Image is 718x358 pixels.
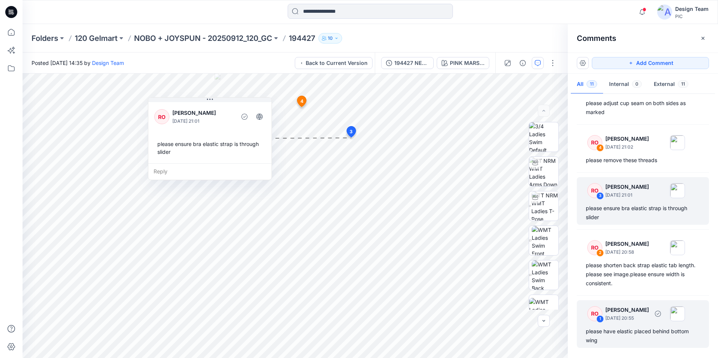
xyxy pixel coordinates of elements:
[394,59,429,67] div: 194427 NEW PATTERN
[32,33,58,44] a: Folders
[92,60,124,66] a: Design Team
[571,75,603,94] button: All
[587,183,602,198] div: RO
[587,240,602,255] div: RO
[531,191,558,221] img: TT NRM WMT Ladies T-Pose
[675,5,709,14] div: Design Team
[605,143,649,151] p: [DATE] 21:02
[529,298,558,322] img: WMT Ladies Swim Left
[605,239,649,248] p: [PERSON_NAME]
[596,144,604,152] div: 4
[517,57,529,69] button: Details
[586,327,700,345] div: please have elastic placed behind bottom wing
[586,99,700,117] div: please adjust cup seam on both sides as marked
[596,315,604,323] div: 1
[529,122,558,152] img: 3/4 Ladies Swim Default
[587,306,602,321] div: RO
[605,182,649,191] p: [PERSON_NAME]
[154,109,169,124] div: RO
[605,191,649,199] p: [DATE] 21:01
[648,75,694,94] button: External
[350,128,353,135] span: 3
[657,5,672,20] img: avatar
[318,33,342,44] button: 10
[154,137,265,159] div: please ensure bra elastic strap is through slider
[300,98,303,105] span: 4
[577,34,616,43] h2: Comments
[532,260,558,290] img: WMT Ladies Swim Back
[587,135,602,150] div: RO
[529,157,558,186] img: TT NRM WMT Ladies Arms Down
[381,57,434,69] button: 194427 NEW PATTERN
[605,134,649,143] p: [PERSON_NAME]
[586,261,700,288] div: please shorten back strap elastic tab length. please see image.please ensure width is consistent.
[678,80,688,88] span: 11
[603,75,648,94] button: Internal
[675,14,709,19] div: PIC
[605,248,649,256] p: [DATE] 20:58
[450,59,484,67] div: PINK MARSHMALLOW
[437,57,489,69] button: PINK MARSHMALLOW
[172,117,234,125] p: [DATE] 21:01
[532,226,559,255] img: WMT Ladies Swim Front
[596,192,604,200] div: 3
[592,57,709,69] button: Add Comment
[587,80,597,88] span: 11
[172,108,234,117] p: [PERSON_NAME]
[605,305,649,314] p: [PERSON_NAME]
[134,33,272,44] a: NOBO + JOYSPUN - 20250912_120_GC
[295,57,373,69] button: Back to Current Version
[586,204,700,222] div: please ensure bra elastic strap is through slider
[596,249,604,257] div: 2
[75,33,118,44] a: 120 Gelmart
[148,163,272,180] div: Reply
[586,156,700,165] div: please remove these threads
[328,34,333,42] p: 10
[32,59,124,67] span: Posted [DATE] 14:35 by
[289,33,315,44] p: 194427
[605,314,649,322] p: [DATE] 20:55
[632,80,642,88] span: 0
